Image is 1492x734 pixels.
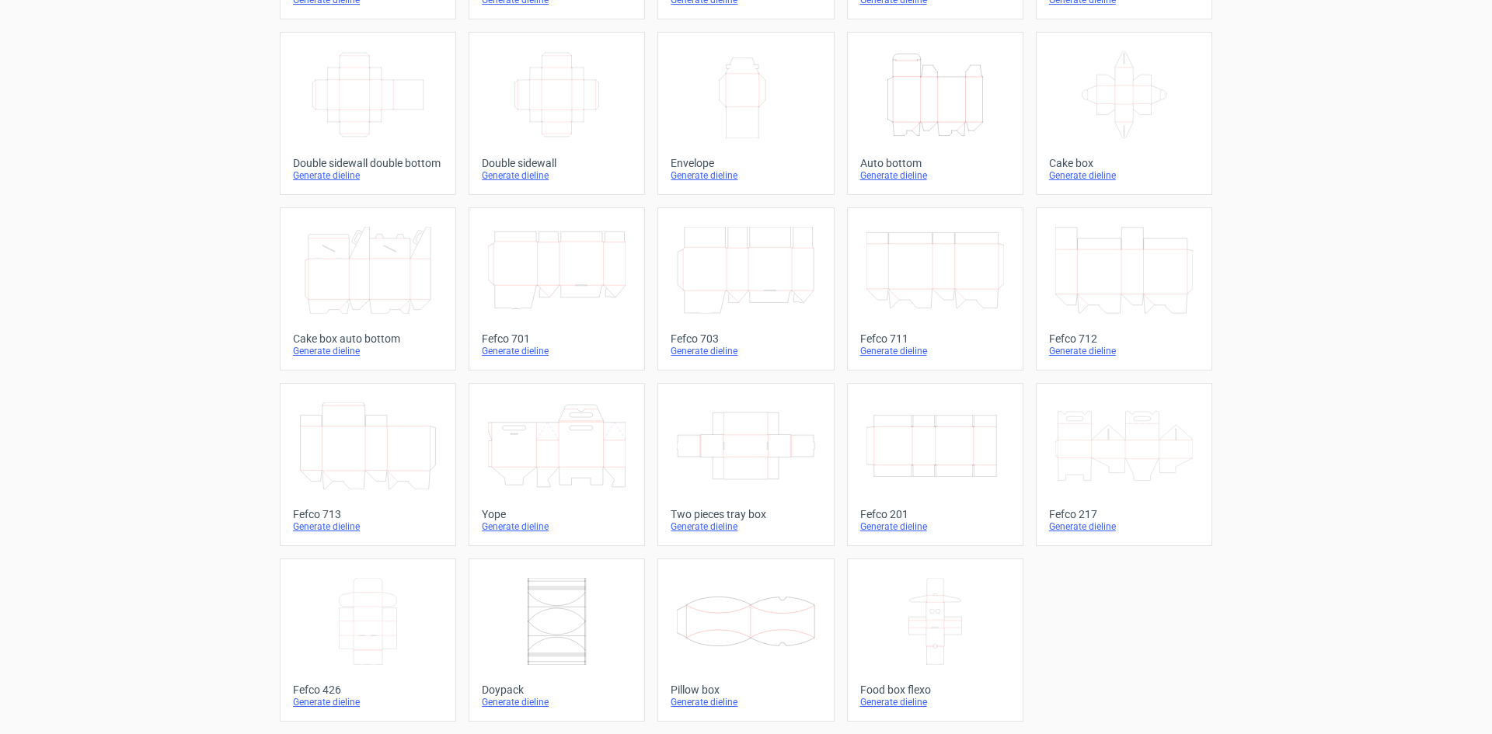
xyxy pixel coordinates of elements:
a: Fefco 201Generate dieline [847,383,1023,546]
div: Generate dieline [671,345,821,357]
div: Generate dieline [293,345,443,357]
div: Fefco 201 [860,508,1010,520]
div: Generate dieline [860,169,1010,182]
div: Generate dieline [482,169,632,182]
div: Generate dieline [293,520,443,533]
div: Two pieces tray box [671,508,821,520]
a: YopeGenerate dieline [469,383,645,546]
div: Generate dieline [482,345,632,357]
div: Generate dieline [1049,169,1199,182]
a: Fefco 426Generate dieline [280,558,456,722]
a: Auto bottomGenerate dieline [847,32,1023,195]
div: Generate dieline [1049,520,1199,533]
div: Auto bottom [860,157,1010,169]
a: Fefco 703Generate dieline [657,207,834,370]
a: Cake boxGenerate dieline [1036,32,1212,195]
div: Fefco 711 [860,332,1010,345]
div: Double sidewall [482,157,632,169]
div: Envelope [671,157,821,169]
div: Fefco 712 [1049,332,1199,345]
a: Fefco 713Generate dieline [280,383,456,546]
div: Double sidewall double bottom [293,157,443,169]
div: Pillow box [671,684,821,696]
div: Generate dieline [482,696,632,708]
div: Doypack [482,684,632,696]
div: Generate dieline [293,696,443,708]
div: Yope [482,508,632,520]
a: Double sidewallGenerate dieline [469,32,645,195]
a: DoypackGenerate dieline [469,558,645,722]
a: Fefco 711Generate dieline [847,207,1023,370]
div: Generate dieline [860,696,1010,708]
a: Pillow boxGenerate dieline [657,558,834,722]
div: Generate dieline [860,520,1010,533]
div: Fefco 713 [293,508,443,520]
div: Fefco 701 [482,332,632,345]
div: Generate dieline [482,520,632,533]
div: Food box flexo [860,684,1010,696]
a: Fefco 701Generate dieline [469,207,645,370]
a: EnvelopeGenerate dieline [657,32,834,195]
div: Generate dieline [671,169,821,182]
a: Fefco 217Generate dieline [1036,383,1212,546]
a: Two pieces tray boxGenerate dieline [657,383,834,546]
div: Fefco 703 [671,332,821,345]
div: Generate dieline [1049,345,1199,357]
a: Cake box auto bottomGenerate dieline [280,207,456,370]
div: Cake box [1049,157,1199,169]
div: Generate dieline [860,345,1010,357]
div: Generate dieline [293,169,443,182]
div: Cake box auto bottom [293,332,443,345]
a: Food box flexoGenerate dieline [847,558,1023,722]
a: Double sidewall double bottomGenerate dieline [280,32,456,195]
div: Fefco 217 [1049,508,1199,520]
div: Generate dieline [671,696,821,708]
div: Generate dieline [671,520,821,533]
div: Fefco 426 [293,684,443,696]
a: Fefco 712Generate dieline [1036,207,1212,370]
